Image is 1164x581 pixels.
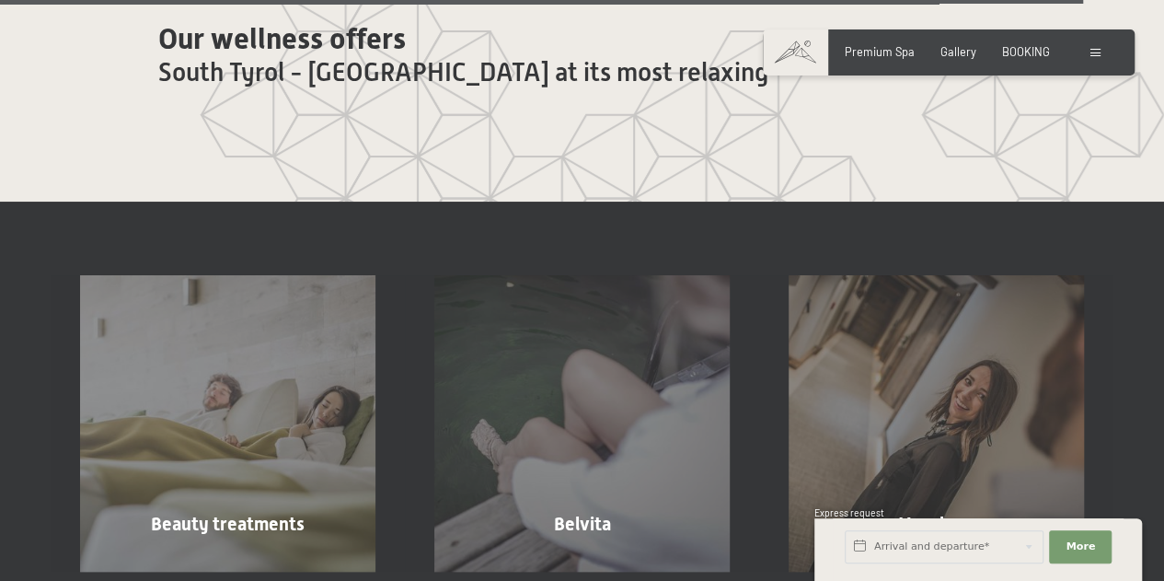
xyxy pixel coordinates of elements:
[814,507,884,518] span: Express request
[1066,540,1095,554] span: More
[940,44,976,59] a: Gallery
[405,275,759,571] a: 7,700 m² wellness and spa in Italy with 10 saunas Belvita
[553,513,610,535] span: Belvita
[1049,530,1112,564] button: More
[158,21,406,56] span: Our wellness offers
[151,513,305,535] span: Beauty treatments
[1002,44,1050,59] a: BOOKING
[845,44,915,59] a: Premium Spa
[759,275,1113,571] a: 7,700 m² wellness and spa in Italy with 10 saunas Vouchers
[51,275,405,571] a: 7,700 m² wellness and spa in Italy with 10 saunas Beauty treatments
[158,57,768,87] span: South Tyrol - [GEOGRAPHIC_DATA] at its most relaxing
